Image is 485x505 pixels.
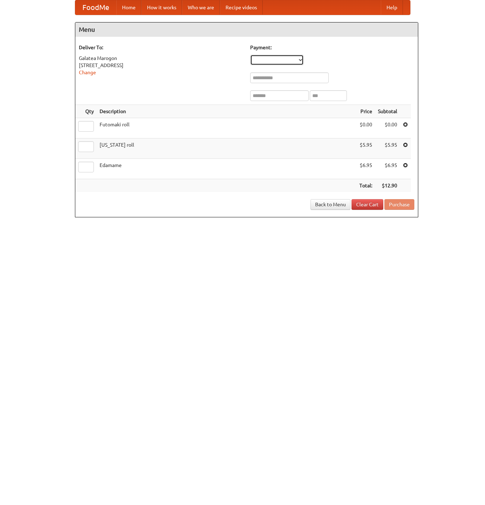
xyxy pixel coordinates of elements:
div: Galatea Marogon [79,55,243,62]
button: Purchase [384,199,414,210]
td: Futomaki roll [97,118,357,138]
td: $0.00 [375,118,400,138]
td: Edamame [97,159,357,179]
a: How it works [141,0,182,15]
th: $12.90 [375,179,400,192]
a: Change [79,70,96,75]
td: $6.95 [375,159,400,179]
h4: Menu [75,22,418,37]
td: $0.00 [357,118,375,138]
a: Recipe videos [220,0,263,15]
a: Who we are [182,0,220,15]
td: [US_STATE] roll [97,138,357,159]
div: [STREET_ADDRESS] [79,62,243,69]
h5: Payment: [250,44,414,51]
th: Subtotal [375,105,400,118]
td: $5.95 [375,138,400,159]
td: $5.95 [357,138,375,159]
th: Price [357,105,375,118]
th: Qty [75,105,97,118]
h5: Deliver To: [79,44,243,51]
a: Home [116,0,141,15]
th: Total: [357,179,375,192]
a: FoodMe [75,0,116,15]
a: Back to Menu [310,199,350,210]
a: Clear Cart [352,199,383,210]
a: Help [381,0,403,15]
td: $6.95 [357,159,375,179]
th: Description [97,105,357,118]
